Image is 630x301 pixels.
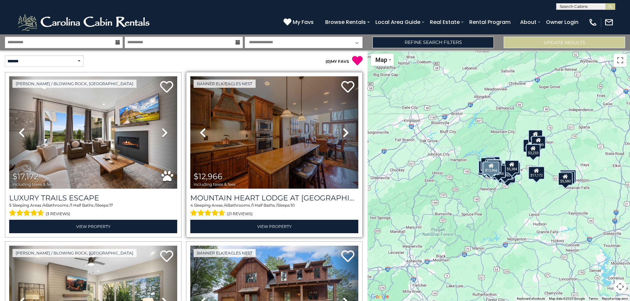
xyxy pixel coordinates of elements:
span: 17 [109,203,113,208]
button: Update Results [504,37,625,48]
span: (3 reviews) [46,210,70,218]
div: $3,317 [493,167,507,180]
div: $5,336 [506,162,520,175]
img: thumbnail_163263054.jpeg [190,76,358,189]
a: About [517,16,540,28]
div: $11,345 [499,170,515,183]
div: $5,659 [560,171,575,184]
span: 1 Half Baths / [71,203,96,208]
span: Map [375,56,387,63]
img: Google [369,292,391,301]
div: $2,489 [531,136,546,149]
button: Change map style [371,54,394,66]
span: 10 [291,203,295,208]
a: Rental Program [466,16,514,28]
a: [PERSON_NAME] / Blowing Rock, [GEOGRAPHIC_DATA] [12,249,136,257]
div: $7,363 [478,162,492,175]
h3: Mountain Heart Lodge at Eagles Nest [190,194,358,202]
span: (21 reviews) [227,210,253,218]
div: Sleeping Areas / Bathrooms / Sleeps: [9,202,177,218]
a: Owner Login [543,16,582,28]
span: Map data ©2025 Google [549,297,585,300]
a: My Favs [283,18,315,27]
span: My Favs [293,18,314,26]
a: Real Estate [427,16,463,28]
div: $4,061 [485,156,499,169]
span: 1 Half Baths / [252,203,277,208]
img: White-1-2.png [16,12,153,32]
a: Add to favorites [160,250,173,264]
a: View Property [9,220,177,233]
img: thumbnail_168695581.jpeg [9,76,177,189]
a: (0)MY FAVS [325,59,349,64]
div: $3,806 [478,160,493,174]
a: Browse Rentals [322,16,369,28]
div: $14,384 [560,169,576,182]
span: including taxes & fees [12,182,54,186]
div: $5,580 [558,172,573,185]
div: $4,980 [498,166,512,179]
img: phone-regular-white.png [588,18,598,27]
a: Banner Elk/Eagles Nest [194,249,256,257]
div: $7,993 [485,159,500,172]
div: $17,172 [528,166,545,179]
a: Banner Elk/Eagles Nest [194,80,256,88]
div: $3,233 [526,144,540,157]
div: $6,740 [487,160,501,173]
div: $5,917 [486,156,500,169]
a: Add to favorites [341,250,354,264]
div: $5,384 [505,160,519,173]
div: $12,966 [483,161,499,174]
div: $8,965 [482,162,496,175]
a: Open this area in Google Maps (opens a new window) [369,292,391,301]
a: [PERSON_NAME] / Blowing Rock, [GEOGRAPHIC_DATA] [12,80,136,88]
a: Add to favorites [341,80,354,94]
a: View Property [190,220,358,233]
a: Refine Search Filters [372,37,494,48]
span: 4 [225,203,227,208]
a: Add to favorites [160,80,173,94]
div: $5,941 [528,129,543,142]
a: Terms (opens in new tab) [589,297,598,300]
span: $12,966 [194,172,222,181]
span: 5 [9,203,11,208]
div: $3,035 [523,139,537,152]
div: $4,544 [491,165,506,178]
a: Local Area Guide [372,16,424,28]
button: Keyboard shortcuts [517,296,545,301]
img: mail-regular-white.png [604,18,614,27]
a: Luxury Trails Escape [9,194,177,202]
span: 4 [190,203,193,208]
button: Map camera controls [614,280,627,293]
span: ( ) [325,59,331,64]
button: Toggle fullscreen view [614,54,627,67]
div: Sleeping Areas / Bathrooms / Sleeps: [190,202,358,218]
span: 0 [327,59,329,64]
span: 4 [43,203,46,208]
div: $9,337 [481,158,495,171]
a: Mountain Heart Lodge at [GEOGRAPHIC_DATA] [190,194,358,202]
a: Report a map error [602,297,628,300]
span: including taxes & fees [194,182,236,186]
span: $17,172 [12,172,38,181]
